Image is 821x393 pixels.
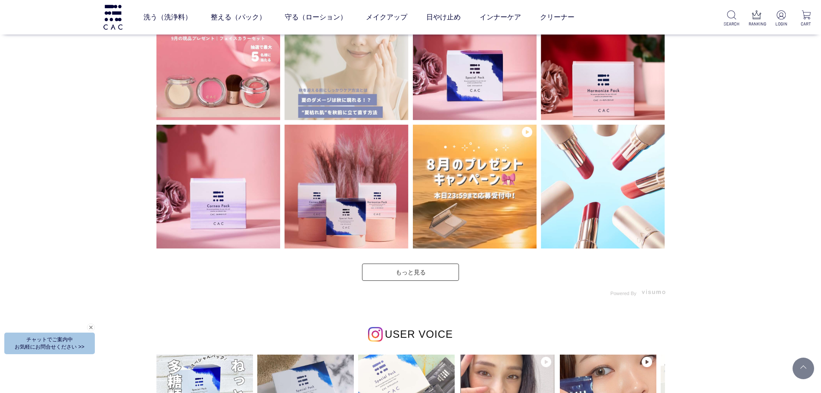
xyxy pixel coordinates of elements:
[773,21,789,27] p: LOGIN
[385,328,453,340] span: USER VOICE
[368,327,383,342] img: インスタグラムのロゴ
[156,125,281,249] img: Photo by cac_cosme.official
[211,5,266,29] a: 整える（パック）
[798,21,814,27] p: CART
[285,5,347,29] a: 守る（ローション）
[540,5,574,29] a: クリーナー
[102,5,124,29] img: logo
[724,21,740,27] p: SEARCH
[426,5,461,29] a: 日やけ止め
[480,5,521,29] a: インナーケア
[642,289,665,294] img: visumo
[284,125,409,249] img: Photo by cac_cosme.official
[610,291,636,296] span: Powered By
[366,5,407,29] a: メイクアップ
[724,10,740,27] a: SEARCH
[798,10,814,27] a: CART
[144,5,192,29] a: 洗う（洗浄料）
[749,21,765,27] p: RANKING
[773,10,789,27] a: LOGIN
[749,10,765,27] a: RANKING
[362,264,459,281] a: もっと見る
[413,125,537,249] img: Photo by cac_cosme.official
[541,125,665,249] img: Photo by cac_cosme.official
